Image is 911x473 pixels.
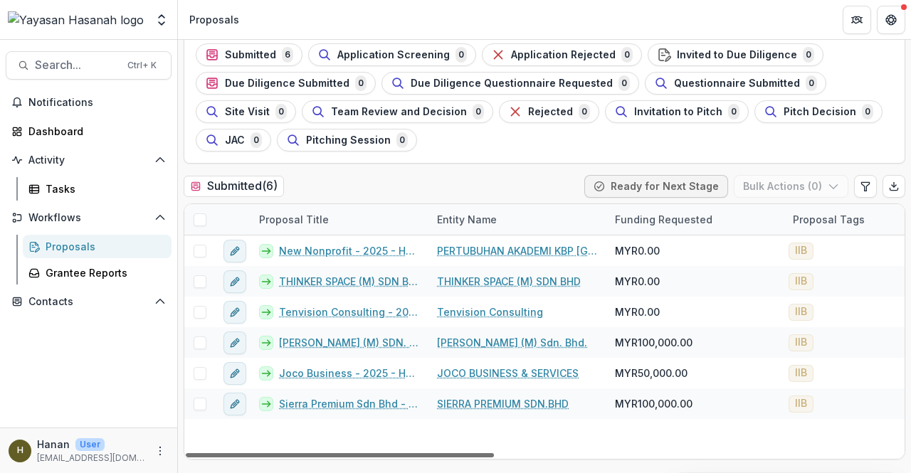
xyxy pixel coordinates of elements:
[437,243,598,258] a: PERTUBUHAN AKADEMI KBP [GEOGRAPHIC_DATA]
[17,446,23,455] div: Hanan
[223,240,246,262] button: edit
[282,47,293,63] span: 6
[28,97,166,109] span: Notifications
[584,175,728,198] button: Ready for Next Stage
[279,396,420,411] a: Sierra Premium Sdn Bhd - 2025 - HSEF2025 - Iskandar Investment Berhad
[6,51,172,80] button: Search...
[455,47,467,63] span: 0
[152,442,169,459] button: More
[437,274,581,289] a: THINKER SPACE (M) SDN BHD
[883,175,905,198] button: Export table data
[437,366,579,381] a: JOCO BUSINESS & SERVICES
[184,9,245,30] nav: breadcrumb
[277,129,417,152] button: Pitching Session0
[196,43,302,66] button: Submitted6
[8,11,144,28] img: Yayasan Hasanah logo
[877,6,905,34] button: Get Help
[482,43,642,66] button: Application Rejected0
[125,58,159,73] div: Ctrl + K
[511,49,616,61] span: Application Rejected
[152,6,172,34] button: Open entity switcher
[6,290,172,313] button: Open Contacts
[251,212,337,227] div: Proposal Title
[223,362,246,385] button: edit
[528,106,573,118] span: Rejected
[28,296,149,308] span: Contacts
[437,304,543,319] a: Tenvision Consulting
[251,132,262,148] span: 0
[784,106,856,118] span: Pitch Decision
[225,134,245,147] span: JAC
[605,100,749,123] button: Invitation to Pitch0
[437,335,587,350] a: [PERSON_NAME] (M) Sdn. Bhd.
[6,149,172,171] button: Open Activity
[473,104,484,119] span: 0
[37,452,146,464] p: [EMAIL_ADDRESS][DOMAIN_NAME]
[23,261,172,285] a: Grantee Reports
[615,274,660,289] span: MYR0.00
[46,181,160,196] div: Tasks
[618,75,630,91] span: 0
[196,72,376,95] button: Due Diligence Submitted0
[223,301,246,324] button: edit
[302,100,493,123] button: Team Review and Decision0
[499,100,599,123] button: Rejected0
[23,177,172,201] a: Tasks
[225,78,349,90] span: Due Diligence Submitted
[28,154,149,166] span: Activity
[251,204,428,235] div: Proposal Title
[803,47,814,63] span: 0
[428,204,606,235] div: Entity Name
[275,104,287,119] span: 0
[196,129,271,152] button: JAC0
[6,119,172,143] a: Dashboard
[634,106,722,118] span: Invitation to Pitch
[37,437,70,452] p: Hanan
[411,78,613,90] span: Due Diligence Questionnaire Requested
[615,366,688,381] span: MYR50,000.00
[621,47,633,63] span: 0
[28,124,160,139] div: Dashboard
[355,75,367,91] span: 0
[615,396,693,411] span: MYR100,000.00
[23,235,172,258] a: Proposals
[615,304,660,319] span: MYR0.00
[75,438,105,451] p: User
[337,49,450,61] span: Application Screening
[46,265,160,280] div: Grantee Reports
[184,176,284,196] h2: Submitted ( 6 )
[381,72,639,95] button: Due Diligence Questionnaire Requested0
[428,212,505,227] div: Entity Name
[615,335,693,350] span: MYR100,000.00
[396,132,408,148] span: 0
[6,91,172,114] button: Notifications
[674,78,800,90] span: Questionnaire Submitted
[606,204,784,235] div: Funding Requested
[196,100,296,123] button: Site Visit0
[437,396,569,411] a: SIERRA PREMIUM SDN.BHD
[223,270,246,293] button: edit
[28,212,149,224] span: Workflows
[784,212,873,227] div: Proposal Tags
[279,335,420,350] a: [PERSON_NAME] (M) SDN. BHD. - 2025 - HSEF2025 - Iskandar Investment Berhad
[279,274,420,289] a: THINKER SPACE (M) SDN BHD - 2025 - HSEF2025 - Iskandar Investment Berhad
[223,393,246,415] button: edit
[279,304,420,319] a: Tenvision Consulting - 2025 - HSEF2025 - Iskandar Investment Berhad
[279,243,420,258] a: New Nonprofit - 2025 - HSEF2025 - Iskandar Investment Berhad
[615,243,660,258] span: MYR0.00
[225,49,276,61] span: Submitted
[862,104,873,119] span: 0
[189,12,239,27] div: Proposals
[606,212,721,227] div: Funding Requested
[645,72,826,95] button: Questionnaire Submitted0
[308,43,476,66] button: Application Screening0
[46,239,160,254] div: Proposals
[579,104,590,119] span: 0
[728,104,739,119] span: 0
[806,75,817,91] span: 0
[648,43,823,66] button: Invited to Due Diligence0
[6,206,172,229] button: Open Workflows
[754,100,883,123] button: Pitch Decision0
